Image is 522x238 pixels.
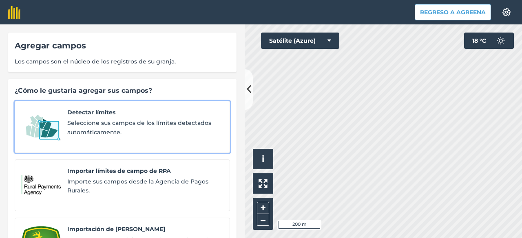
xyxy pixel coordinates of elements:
[22,166,61,205] img: Importar límites de campo de RPA
[480,37,482,44] font: °
[15,41,86,50] font: Agregar campos
[22,108,61,146] img: Detectar límites
[67,167,171,175] font: Importar límites de campo de RPA
[8,6,20,19] img: Logotipo de fieldmargin
[259,179,268,188] img: Cuatro flechas, una apuntando hacia arriba a la izquierda, una hacia arriba a la derecha, una hac...
[67,178,208,194] font: Importe sus campos desde la Agencia de Pagos Rurales.
[67,225,165,233] font: Importación de [PERSON_NAME]
[472,37,478,44] font: 18
[15,87,152,94] font: ¿Cómo le gustaría agregar sus campos?
[262,154,264,164] span: i
[257,202,269,214] button: +
[269,37,316,44] font: Satélite (Azure)
[253,149,273,169] button: i
[464,33,514,49] button: 18 °C
[261,33,339,49] button: Satélite (Azure)
[15,58,176,65] font: Los campos son el núcleo de los registros de su granja.
[420,9,486,16] font: Regreso a Agreena
[482,37,486,44] font: C
[15,101,230,153] a: Detectar límitesDetectar límitesSeleccione sus campos de los límites detectados automáticamente.
[67,109,115,116] font: Detectar límites
[415,4,491,20] button: Regreso a Agreena
[15,159,230,212] a: Importar límites de campo de RPAImportar límites de campo de RPAImporte sus campos desde la Agenc...
[502,8,511,16] img: Un icono de engranaje
[257,214,269,226] button: –
[493,33,509,49] img: svg+xml;base64,PD94bWwgdmVyc2lvbj0iMS4wIiBlbmNvZGluZz0idXRmLTgiPz4KPCEtLSBHZW5lcmF0b3I6IEFkb2JlIE...
[67,119,211,135] font: Seleccione sus campos de los límites detectados automáticamente.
